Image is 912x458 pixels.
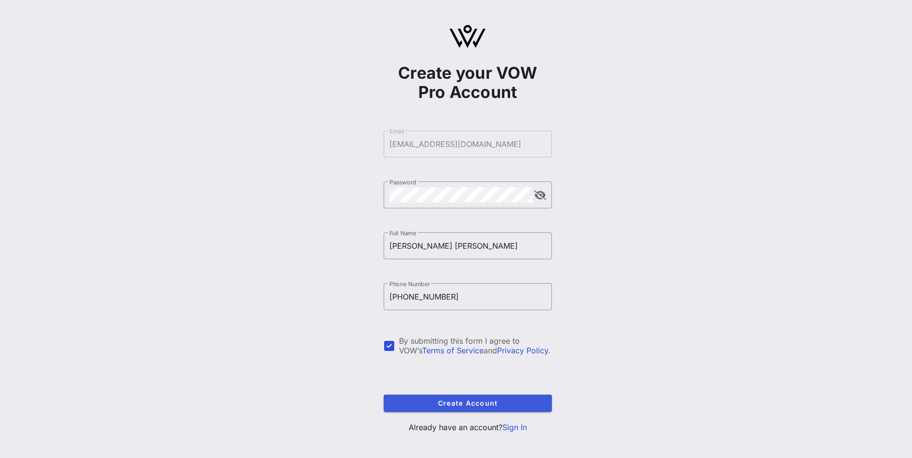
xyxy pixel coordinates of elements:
[399,336,552,355] div: By submitting this form I agree to VOW’s and .
[450,25,486,48] img: logo.svg
[391,399,544,407] span: Create Account
[502,422,527,432] a: Sign In
[384,422,552,433] p: Already have an account?
[497,346,548,355] a: Privacy Policy
[422,346,484,355] a: Terms of Service
[384,63,552,102] h1: Create your VOW Pro Account
[389,229,416,237] label: Full Name
[389,280,430,288] label: Phone Number
[389,128,404,135] label: Email
[389,179,416,186] label: Password
[534,191,546,200] button: append icon
[384,395,552,412] button: Create Account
